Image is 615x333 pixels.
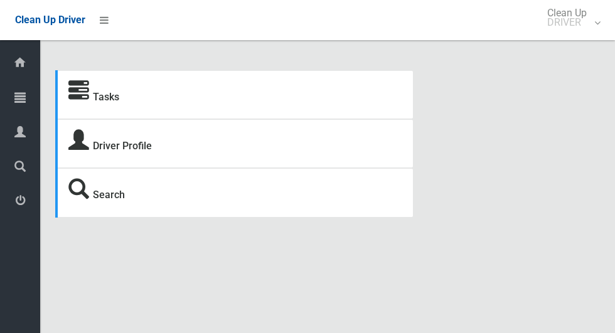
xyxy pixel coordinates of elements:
[547,18,587,27] small: DRIVER
[15,14,85,26] span: Clean Up Driver
[93,140,152,152] a: Driver Profile
[93,189,125,201] a: Search
[15,11,85,29] a: Clean Up Driver
[93,91,119,103] a: Tasks
[541,8,599,27] span: Clean Up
